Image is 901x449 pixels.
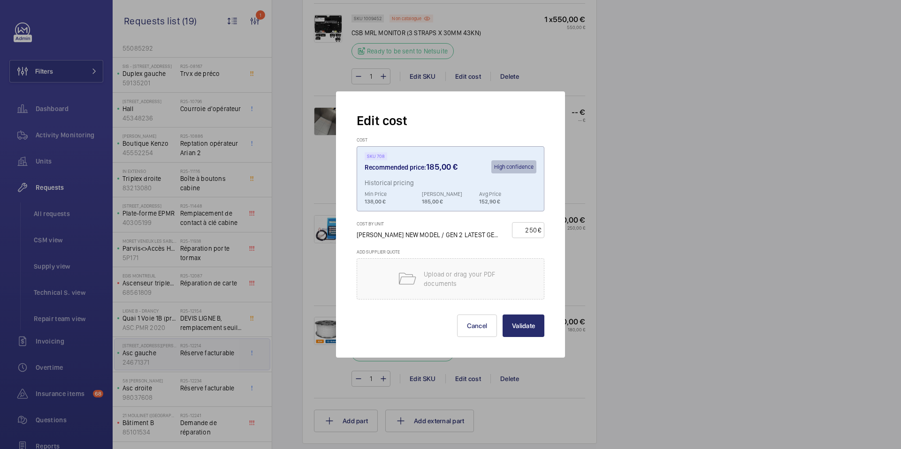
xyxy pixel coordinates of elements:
h3: Add supplier quote [357,249,544,258]
p: Upload or drag your PDF documents [424,269,504,288]
div: € [538,225,541,235]
input: -- [515,223,538,238]
span: [PERSON_NAME] NEW MODEL / GEN 2 LATEST GENERATION GAA TOOL [357,231,553,239]
p: 138,00 € [365,198,422,205]
p: Min Price [365,190,422,198]
p: [PERSON_NAME] [422,190,479,198]
button: Cancel [457,314,497,337]
button: Validate [503,314,544,337]
b: 185,00 € [426,162,458,172]
h3: Cost [357,137,544,146]
p: Avg Price [479,190,536,198]
p: 185,00 € [422,198,479,205]
h3: Cost by unit [357,221,512,230]
p: SKU 708 [367,155,385,158]
span: High confidence [494,164,534,170]
p: 152,90 € [479,198,536,205]
p: Historical pricing [365,179,536,190]
h2: Edit cost [357,112,544,129]
h3: Recommended price: [365,162,458,172]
